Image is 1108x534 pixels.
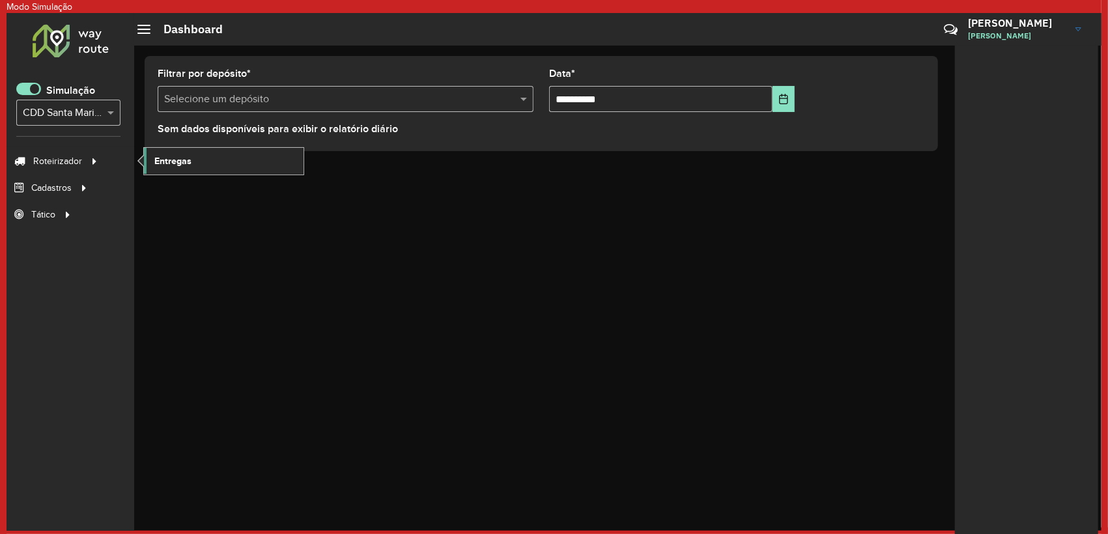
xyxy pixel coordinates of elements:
[968,12,1091,46] a: [PERSON_NAME][PERSON_NAME]
[158,121,398,137] label: Sem dados disponíveis para exibir o relatório diário
[7,201,75,227] a: Tático
[31,181,72,195] span: Cadastros
[937,16,965,44] a: Contato Rápido
[7,175,91,201] a: Cadastros
[46,83,95,98] label: Simulação
[968,17,1066,29] h3: [PERSON_NAME]
[154,154,192,168] span: Entregas
[158,66,251,81] label: Filtrar por depósito
[968,30,1066,42] span: [PERSON_NAME]
[33,154,82,168] span: Roteirizador
[144,148,304,174] a: Entregas
[16,100,121,126] ng-select: CDD Santa Maria - Teste Algoritmo PyVRP
[150,22,223,36] h2: Dashboard
[7,148,102,174] a: Roteirizador
[549,66,575,81] label: Data
[773,86,795,112] button: Choose Date
[31,208,55,221] span: Tático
